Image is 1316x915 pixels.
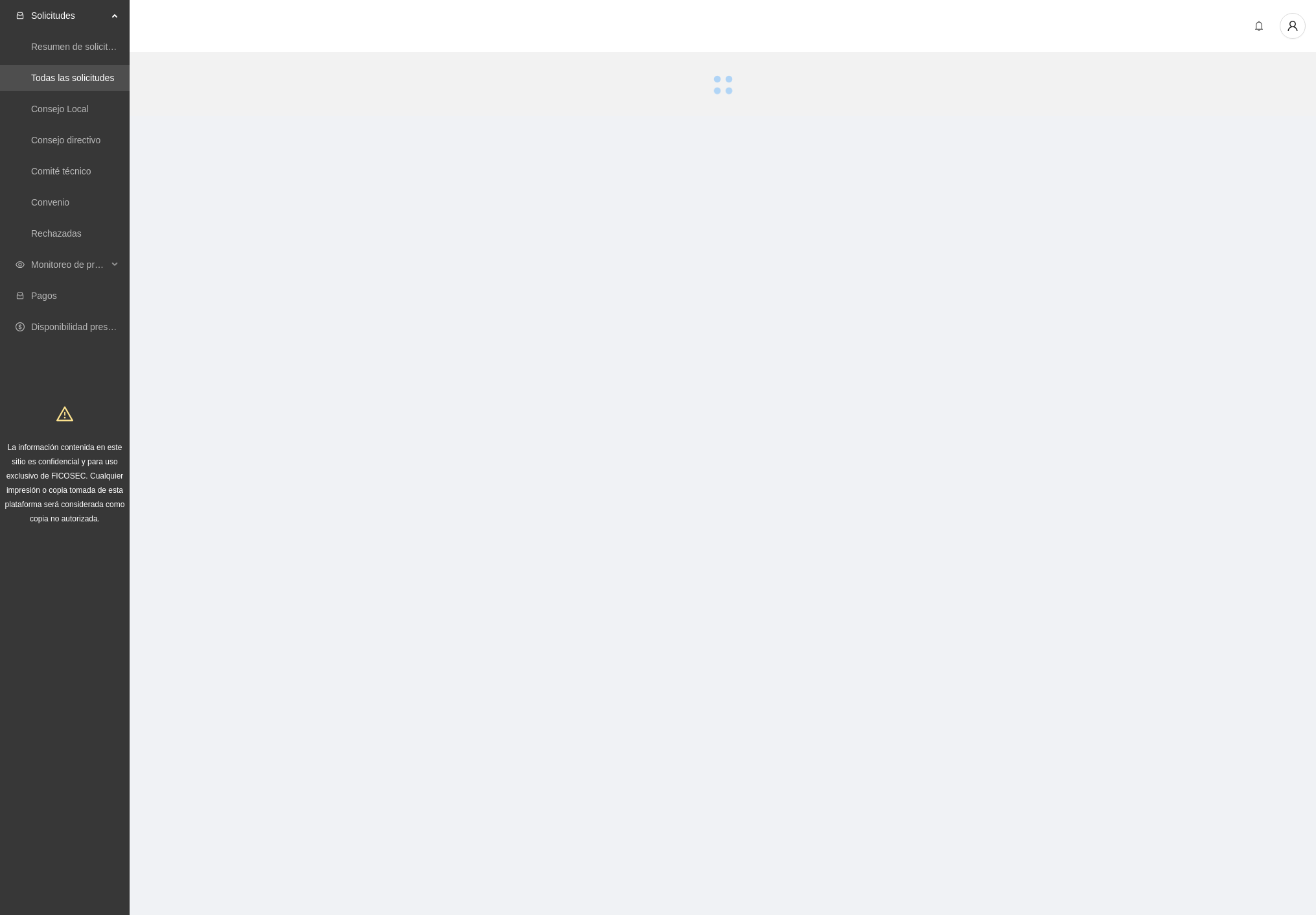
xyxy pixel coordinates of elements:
[5,443,125,523] span: La información contenida en este sitio es confidencial y para uso exclusivo de FICOSEC. Cualquier...
[16,260,25,269] span: eye
[31,322,142,332] a: Disponibilidad presupuestal
[31,252,108,278] span: Monitoreo de proyectos
[31,73,114,83] a: Todas las solicitudes
[31,3,108,29] span: Solicitudes
[31,166,91,176] a: Comité técnico
[1280,20,1305,32] span: user
[31,291,57,301] a: Pagos
[31,135,100,145] a: Consejo directivo
[56,405,73,422] span: warning
[16,11,25,20] span: inbox
[31,228,82,239] a: Rechazadas
[1280,13,1306,39] button: user
[1249,21,1269,31] span: bell
[31,104,89,114] a: Consejo Local
[31,197,69,208] a: Convenio
[1249,16,1269,36] button: bell
[31,42,177,52] a: Resumen de solicitudes por aprobar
